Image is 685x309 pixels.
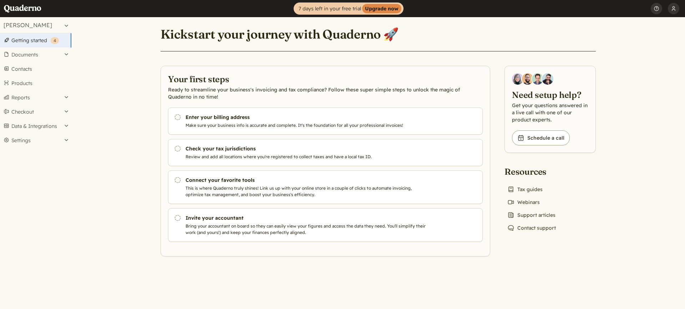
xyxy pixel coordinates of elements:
[186,114,429,121] h3: Enter your billing address
[186,214,429,221] h3: Invite your accountant
[54,38,56,43] span: 4
[168,108,483,135] a: Enter your billing address Make sure your business info is accurate and complete. It's the founda...
[168,208,483,242] a: Invite your accountant Bring your accountant on board so they can easily view your figures and ac...
[186,122,429,129] p: Make sure your business info is accurate and complete. It's the foundation for all your professio...
[504,197,543,207] a: Webinars
[542,73,553,85] img: Javier Rubio, DevRel at Quaderno
[504,166,559,177] h2: Resources
[168,170,483,204] a: Connect your favorite tools This is where Quaderno truly shines! Link us up with your online stor...
[186,176,429,184] h3: Connect your favorite tools
[168,73,483,85] h2: Your first steps
[362,4,401,13] strong: Upgrade now
[512,73,523,85] img: Diana Carrasco, Account Executive at Quaderno
[504,223,559,233] a: Contact support
[161,26,399,42] h1: Kickstart your journey with Quaderno 🚀
[168,139,483,166] a: Check your tax jurisdictions Review and add all locations where you're registered to collect taxe...
[294,3,404,15] a: 7 days left in your free trialUpgrade now
[532,73,543,85] img: Ivo Oltmans, Business Developer at Quaderno
[512,130,570,145] a: Schedule a call
[186,154,429,160] p: Review and add all locations where you're registered to collect taxes and have a local tax ID.
[512,102,588,123] p: Get your questions answered in a live call with one of our product experts.
[504,184,546,194] a: Tax guides
[168,86,483,100] p: Ready to streamline your business's invoicing and tax compliance? Follow these super simple steps...
[512,89,588,100] h2: Need setup help?
[186,185,429,198] p: This is where Quaderno truly shines! Link us up with your online store in a couple of clicks to a...
[186,223,429,236] p: Bring your accountant on board so they can easily view your figures and access the data they need...
[522,73,533,85] img: Jairo Fumero, Account Executive at Quaderno
[186,145,429,152] h3: Check your tax jurisdictions
[504,210,558,220] a: Support articles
